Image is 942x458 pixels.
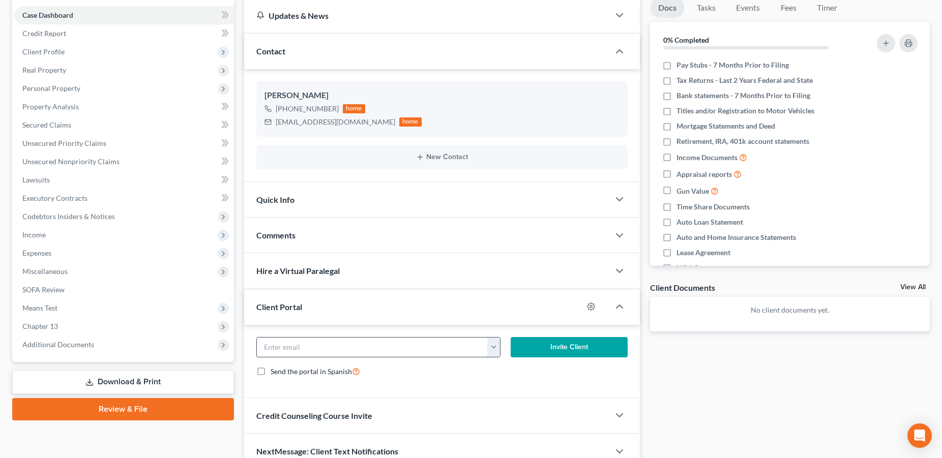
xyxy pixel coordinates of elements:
span: Unsecured Nonpriority Claims [22,157,120,166]
a: Secured Claims [14,116,234,134]
span: Time Share Documents [676,202,750,212]
span: Send the portal in Spanish [271,367,352,376]
span: Income Documents [676,152,738,163]
span: Codebtors Insiders & Notices [22,212,115,221]
div: [PHONE_NUMBER] [276,104,339,114]
div: [EMAIL_ADDRESS][DOMAIN_NAME] [276,117,395,127]
div: Updates & News [256,10,597,21]
span: Means Test [22,303,57,312]
span: Gun Value [676,186,709,196]
div: home [399,117,422,127]
span: Quick Info [256,195,295,204]
span: Client Portal [256,302,302,312]
span: Retirement, IRA, 401k account statements [676,136,809,146]
div: Client Documents [650,282,715,293]
span: Expenses [22,249,51,257]
a: Case Dashboard [14,6,234,24]
a: Review & File [12,398,234,420]
span: Case Dashboard [22,11,73,19]
a: Credit Report [14,24,234,43]
span: Chapter 13 [22,322,58,330]
a: SOFA Review [14,281,234,299]
span: Contact [256,46,285,56]
strong: 0% Completed [663,36,709,44]
span: Secured Claims [22,120,71,129]
a: Lawsuits [14,171,234,189]
span: Property Analysis [22,102,79,111]
span: Executory Contracts [22,194,87,202]
div: home [343,104,365,113]
span: Additional Documents [22,340,94,349]
span: Pay Stubs - 7 Months Prior to Filing [676,60,789,70]
span: Appraisal reports [676,169,732,179]
span: NextMessage: Client Text Notifications [256,446,398,456]
span: Personal Property [22,84,80,93]
span: Bank statements - 7 Months Prior to Filing [676,90,810,101]
a: View All [900,284,926,291]
span: Mortgage Statements and Deed [676,121,775,131]
div: Open Intercom Messenger [907,423,932,448]
span: Tax Returns - Last 2 Years Federal and State [676,75,813,85]
span: Unsecured Priority Claims [22,139,106,147]
span: Credit Report [22,29,66,38]
span: Comments [256,230,296,240]
span: Client Profile [22,47,65,56]
div: [PERSON_NAME] [264,89,620,102]
a: Executory Contracts [14,189,234,207]
span: HOA Statement [676,263,727,273]
span: Hire a Virtual Paralegal [256,266,340,276]
span: Auto and Home Insurance Statements [676,232,796,242]
span: Titles and/or Registration to Motor Vehicles [676,106,814,116]
span: SOFA Review [22,285,65,294]
span: Auto Loan Statement [676,217,743,227]
a: Unsecured Nonpriority Claims [14,152,234,171]
span: Miscellaneous [22,267,68,276]
a: Download & Print [12,370,234,394]
p: No client documents yet. [658,305,922,315]
span: Lawsuits [22,175,50,184]
span: Credit Counseling Course Invite [256,411,372,420]
span: Income [22,230,46,239]
a: Property Analysis [14,98,234,116]
button: Invite Client [511,337,628,357]
input: Enter email [257,338,488,357]
span: Lease Agreement [676,248,730,258]
a: Unsecured Priority Claims [14,134,234,152]
span: Real Property [22,66,66,74]
button: New Contact [264,153,620,161]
